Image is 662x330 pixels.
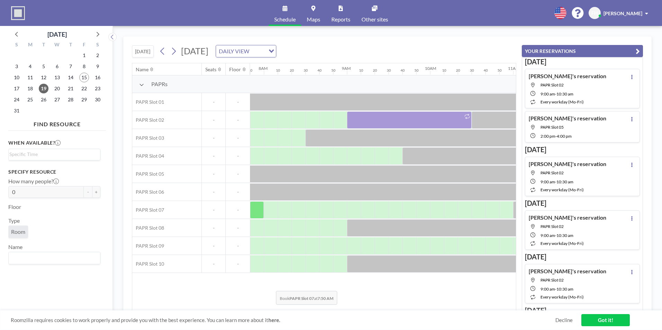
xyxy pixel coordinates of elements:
[93,62,102,71] span: Saturday, August 9, 2025
[529,268,606,275] h4: [PERSON_NAME]'s reservation
[66,84,75,93] span: Thursday, August 21, 2025
[540,134,555,139] span: 2:00 PM
[52,84,62,93] span: Wednesday, August 20, 2025
[540,170,564,175] span: PAPR Slot 02
[522,45,643,57] button: YOUR RESERVATIONS
[79,95,89,104] span: Friday, August 29, 2025
[540,241,584,246] span: every workday (Mo-Fri)
[39,95,48,104] span: Tuesday, August 26, 2025
[317,68,322,73] div: 40
[387,68,391,73] div: 30
[9,254,96,263] input: Search for option
[555,179,556,184] span: -
[8,169,100,175] h3: Specify resource
[25,84,35,93] span: Monday, August 18, 2025
[84,186,92,198] button: -
[51,41,64,50] div: W
[498,68,502,73] div: 50
[77,41,91,50] div: F
[557,134,572,139] span: 4:00 PM
[540,125,564,130] span: PAPR Slot 05
[181,46,208,56] span: [DATE]
[289,296,314,301] b: PAPR Slot 07
[205,66,216,73] div: Seats
[525,306,640,315] h3: [DATE]
[64,41,77,50] div: T
[226,225,250,231] span: -
[401,68,405,73] div: 40
[525,145,640,154] h3: [DATE]
[93,95,102,104] span: Saturday, August 30, 2025
[361,17,388,22] span: Other sites
[276,291,337,305] span: Book at
[470,68,474,73] div: 30
[91,41,104,50] div: S
[132,117,164,123] span: PAPR Slot 02
[79,84,89,93] span: Friday, August 22, 2025
[456,68,460,73] div: 20
[359,68,363,73] div: 10
[290,68,294,73] div: 20
[540,179,555,184] span: 9:00 AM
[540,294,584,300] span: every workday (Mo-Fri)
[202,153,225,159] span: -
[37,41,51,50] div: T
[342,66,351,71] div: 9AM
[304,68,308,73] div: 30
[8,118,106,128] h4: FIND RESOURCE
[132,261,164,267] span: PAPR Slot 10
[11,317,555,323] span: Roomzilla requires cookies to work properly and provide you with the best experience. You can lea...
[52,95,62,104] span: Wednesday, August 27, 2025
[251,47,265,56] input: Search for option
[555,317,573,323] a: Decline
[540,99,584,104] span: every workday (Mo-Fri)
[92,186,100,198] button: +
[556,179,573,184] span: 10:30 AM
[132,99,164,105] span: PAPR Slot 01
[79,62,89,71] span: Friday, August 8, 2025
[10,41,24,50] div: S
[12,95,21,104] span: Sunday, August 24, 2025
[12,106,21,116] span: Sunday, August 31, 2025
[52,73,62,82] span: Wednesday, August 13, 2025
[66,73,75,82] span: Thursday, August 14, 2025
[259,66,268,71] div: 8AM
[132,171,164,177] span: PAPR Slot 05
[202,117,225,123] span: -
[555,134,557,139] span: -
[132,135,164,141] span: PAPR Slot 03
[202,135,225,141] span: -
[555,286,556,292] span: -
[226,261,250,267] span: -
[540,91,555,97] span: 9:00 AM
[529,161,606,167] h4: [PERSON_NAME]'s reservation
[331,68,336,73] div: 50
[484,68,488,73] div: 40
[25,73,35,82] span: Monday, August 11, 2025
[202,225,225,231] span: -
[508,66,519,71] div: 11AM
[226,189,250,195] span: -
[25,62,35,71] span: Monday, August 4, 2025
[11,6,25,20] img: organization-logo
[268,317,280,323] a: here.
[540,187,584,192] span: every workday (Mo-Fri)
[525,199,640,208] h3: [DATE]
[529,214,606,221] h4: [PERSON_NAME]'s reservation
[540,286,555,292] span: 9:00 AM
[8,178,59,185] label: How many people?
[276,68,280,73] div: 10
[202,171,225,177] span: -
[132,243,164,249] span: PAPR Slot 09
[229,66,241,73] div: Floor
[216,45,276,57] div: Search for option
[525,253,640,261] h3: [DATE]
[9,150,96,158] input: Search for option
[226,99,250,105] span: -
[9,149,100,159] div: Search for option
[8,217,20,224] label: Type
[202,189,225,195] span: -
[136,66,149,73] div: Name
[132,225,164,231] span: PAPR Slot 08
[226,207,250,213] span: -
